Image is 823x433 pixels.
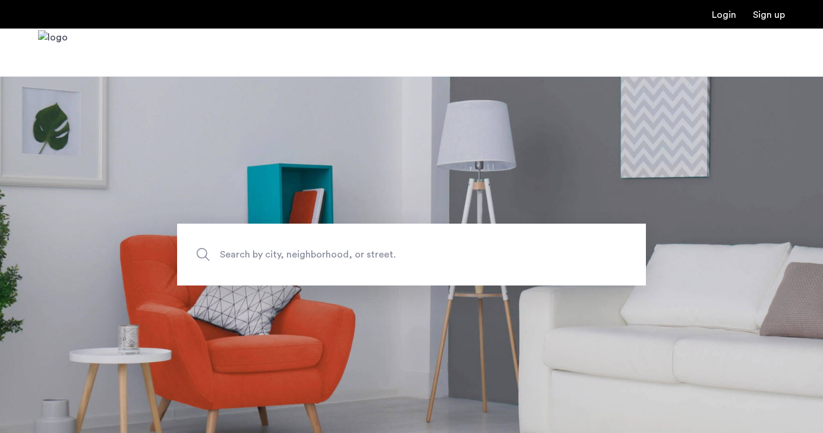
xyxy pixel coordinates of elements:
a: Registration [753,10,785,20]
a: Login [712,10,736,20]
span: Search by city, neighborhood, or street. [220,247,548,263]
img: logo [38,30,68,75]
a: Cazamio Logo [38,30,68,75]
input: Apartment Search [177,224,646,285]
